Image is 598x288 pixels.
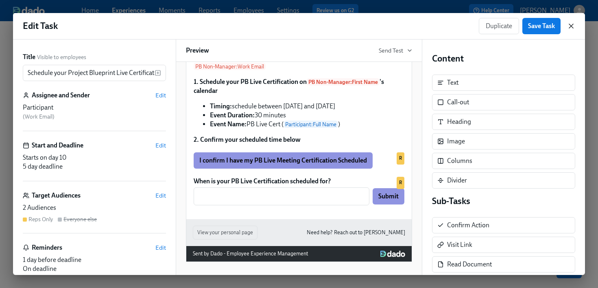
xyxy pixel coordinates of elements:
button: Send Test [379,46,412,55]
div: Text [447,78,458,87]
div: Start and DeadlineEditStarts on day 105 day deadline [23,141,166,181]
div: Heading [432,114,575,130]
div: Read Document [432,256,575,273]
span: Visible to employees [37,53,86,61]
div: Confirm Action [447,221,489,230]
div: I confirm I have my PB Live Meeting Certification ScheduledR [193,152,405,169]
div: Reps Only [28,215,53,223]
div: Everyone else [63,215,97,223]
h4: Content [432,53,575,65]
h6: Preview [186,46,209,55]
div: 1 day before deadline [23,255,166,264]
button: Edit [155,191,166,200]
div: Image [447,137,465,146]
div: Heading [447,117,471,126]
h1: Edit Task [23,20,58,32]
button: Edit [155,244,166,252]
div: 2 Audiences [23,203,166,212]
button: View your personal page [193,226,258,240]
div: On deadline [23,264,166,273]
h6: Start and Deadline [32,141,83,150]
div: When is your PB Live Certification scheduled for?SubmitR [193,176,405,206]
span: 5 day deadline [23,163,63,170]
span: Duplicate [486,22,512,30]
div: Divider [432,172,575,189]
button: Edit [155,141,166,149]
div: Divider [447,176,467,185]
div: Call-out [432,94,575,110]
button: Duplicate [479,18,519,34]
a: Need help? Reach out to [PERSON_NAME] [307,228,405,237]
span: ( Work Email ) [23,113,55,120]
div: Assignee and SenderEditParticipant (Work Email) [23,91,166,131]
div: Call-out [447,98,469,107]
button: Save Task [522,18,561,34]
div: Used by Reps Only audience [397,152,404,165]
div: Sent by Dado - Employee Experience Management [193,249,308,258]
div: Visit Link [432,237,575,253]
svg: Insert text variable [155,70,161,76]
h6: Assignee and Sender [32,91,90,100]
span: View your personal page [197,229,253,237]
span: Save Task [528,22,555,30]
img: Dado [380,251,405,257]
div: Image [432,133,575,149]
div: Columns [432,153,575,169]
button: Edit [155,91,166,99]
div: Participant [23,103,166,112]
h6: Target Audiences [32,191,81,200]
div: Target AudiencesEdit2 AudiencesReps OnlyEveryone else [23,191,166,233]
label: Title [23,53,35,62]
div: Starts on day 10 [23,153,166,162]
div: Read Document [447,260,492,269]
div: Text [432,75,575,91]
div: Used by Reps Only audience [397,177,404,189]
div: Confirm Action [432,217,575,233]
div: Columns [447,156,472,165]
h6: Reminders [32,243,62,252]
div: RemindersEdit1 day before deadlineOn deadline [23,243,166,273]
div: Visit Link [447,240,472,249]
h4: Sub-Tasks [432,195,575,207]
